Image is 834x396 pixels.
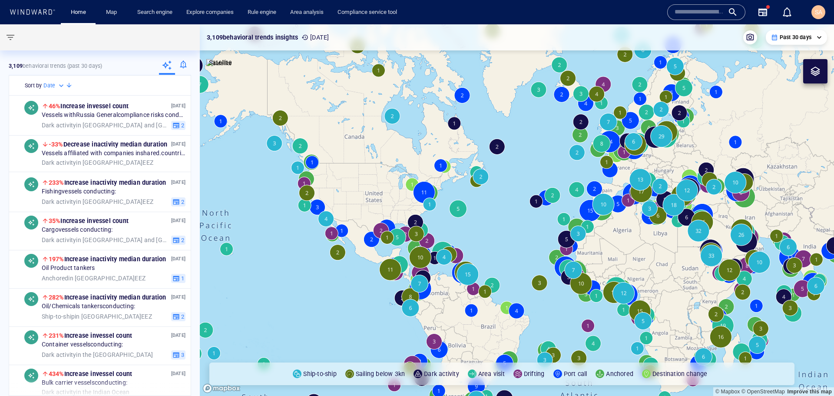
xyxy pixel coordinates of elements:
strong: 3,109 [9,63,23,69]
p: behavioral trends (Past 30 days) [9,62,102,70]
span: 3 [180,351,184,359]
span: Increase in activity median duration [49,256,166,263]
p: Destination change [652,369,708,379]
span: 434% [49,370,64,377]
p: 3,109 behavioral trends insights [207,32,298,43]
p: Port call [564,369,587,379]
span: 233% [49,179,64,186]
button: 2 [171,197,185,206]
span: in [GEOGRAPHIC_DATA] EEZ [42,159,153,166]
span: in [GEOGRAPHIC_DATA] EEZ [42,313,152,320]
p: [DATE] [171,102,185,110]
a: Explore companies [183,5,237,20]
a: Compliance service tool [334,5,400,20]
span: 2 [180,198,184,206]
p: Dark activity [424,369,459,379]
a: Search engine [134,5,176,20]
div: Past 30 days [771,33,822,41]
span: Dark activity [42,236,76,243]
p: [DATE] [171,178,185,186]
p: Ship-to-ship [303,369,336,379]
button: 3 [171,350,185,359]
p: Area visit [478,369,505,379]
span: Increase in vessel count [49,370,132,377]
img: satellite [206,59,232,68]
div: Notification center [782,7,792,17]
span: 2 [180,121,184,129]
span: Anchored [42,274,69,281]
span: -33% [49,141,63,148]
p: [DATE] [171,293,185,301]
button: Map [99,5,127,20]
h6: Date [43,81,55,90]
span: Increase in activity median duration [49,179,166,186]
span: Cargo vessels conducting: [42,226,113,234]
span: Vessels with Russia General compliance risks conducting: [42,111,185,119]
p: [DATE] [171,255,185,263]
p: [DATE] [171,369,185,378]
span: Dark activity [42,351,76,358]
span: in [GEOGRAPHIC_DATA] and [GEOGRAPHIC_DATA] EEZ [42,121,168,129]
button: 1 [171,273,185,283]
span: Ship-to-ship [42,313,75,319]
span: 282% [49,294,64,301]
button: Home [64,5,92,20]
p: [DATE] [301,32,329,43]
span: 197% [49,256,64,263]
a: Mapbox logo [202,383,241,393]
span: 46% [49,103,61,110]
canvas: Map [200,24,834,396]
span: Vessels affiliated with companies in shared.countries.[GEOGRAPHIC_DATA] conducting: [42,150,185,157]
p: Anchored [606,369,633,379]
span: SA [815,9,822,16]
span: Oil/Chemicals tankers conducting: [42,303,135,310]
div: Date [43,81,66,90]
span: Increase in vessel count [49,332,132,339]
h6: Sort by [25,81,42,90]
span: 231% [49,332,64,339]
p: Past 30 days [780,33,811,41]
button: 2 [171,235,185,245]
span: Decrease in activity median duration [49,141,168,148]
a: Mapbox [715,389,740,395]
span: in [GEOGRAPHIC_DATA] EEZ [42,198,153,206]
p: Sailing below 3kn [356,369,405,379]
span: in the [GEOGRAPHIC_DATA] [42,351,153,359]
span: Dark activity [42,159,76,166]
p: [DATE] [171,216,185,225]
iframe: Chat [797,357,827,389]
p: [DATE] [171,331,185,339]
span: 2 [180,313,184,320]
span: 2 [180,236,184,244]
a: Map feedback [787,389,832,395]
a: Map [103,5,123,20]
a: Rule engine [244,5,280,20]
span: in [GEOGRAPHIC_DATA] and [GEOGRAPHIC_DATA] EEZ [42,236,168,244]
span: Container vessels conducting: [42,341,123,349]
span: Increase in vessel count [49,103,129,110]
p: [DATE] [171,140,185,148]
span: in [GEOGRAPHIC_DATA] EEZ [42,274,146,282]
p: Drifting [524,369,545,379]
span: Increase in vessel count [49,217,129,224]
span: Dark activity [42,198,76,205]
a: Area analysis [287,5,327,20]
a: Home [67,5,89,20]
span: Increase in activity median duration [49,294,166,301]
button: SA [810,3,827,21]
span: Fishing vessels conducting: [42,188,116,196]
button: 2 [171,120,185,130]
button: 2 [171,312,185,321]
span: 35% [49,217,61,224]
span: 1 [180,274,184,282]
span: Dark activity [42,121,76,128]
a: OpenStreetMap [741,389,785,395]
p: Satellite [209,57,232,68]
span: Oil Product tankers [42,264,95,272]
